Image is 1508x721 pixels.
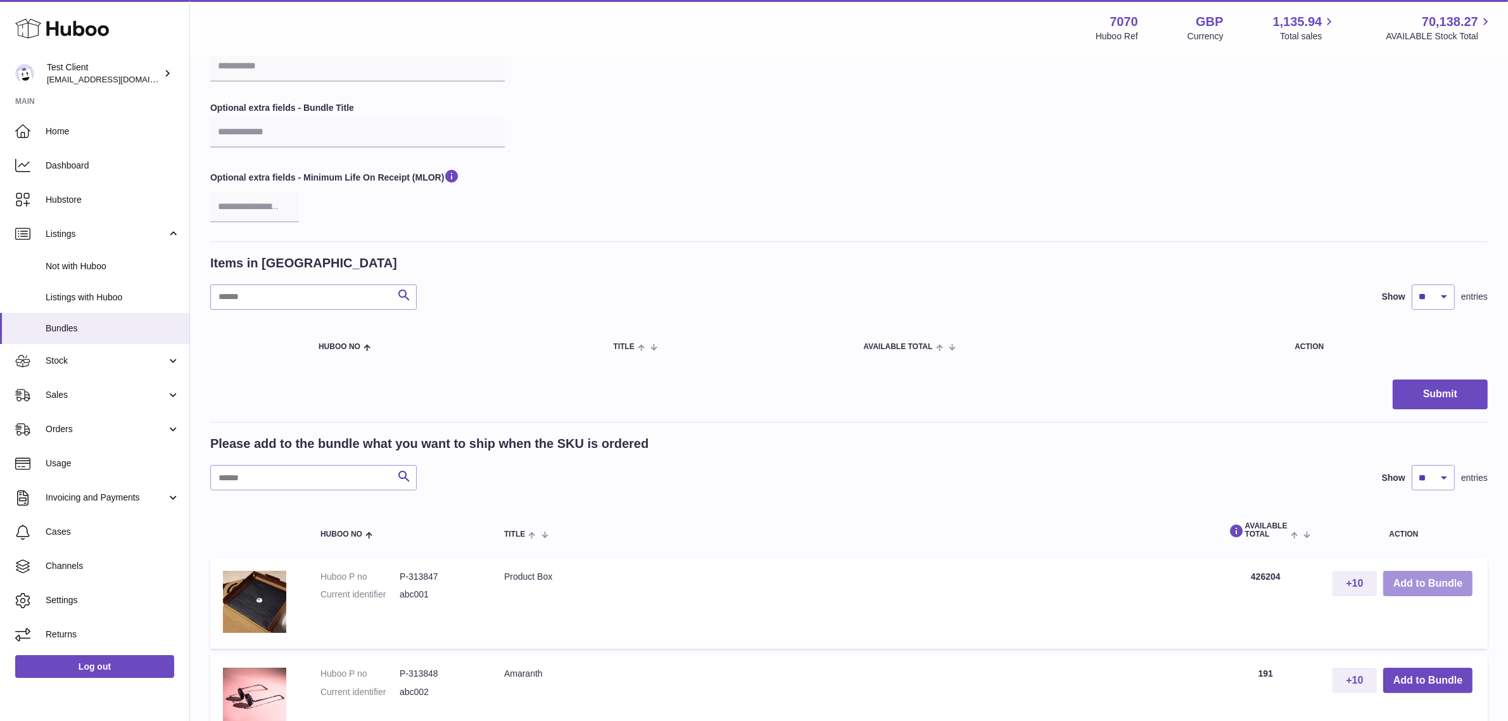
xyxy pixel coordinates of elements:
span: Orders [46,423,167,435]
img: internalAdmin-7070@internal.huboo.com [15,64,34,83]
span: entries [1461,472,1488,484]
span: Dashboard [46,160,180,172]
td: Product Box [491,558,1212,649]
span: Huboo no [320,530,362,539]
span: [EMAIL_ADDRESS][DOMAIN_NAME] [47,74,186,84]
div: Currency [1188,30,1224,42]
span: Channels [46,560,180,572]
span: Title [613,343,634,351]
div: Test Client [47,61,161,86]
span: Hubstore [46,194,180,206]
span: Listings with Huboo [46,291,180,303]
a: 70,138.27 AVAILABLE Stock Total [1386,13,1493,42]
span: Cases [46,526,180,538]
strong: GBP [1196,13,1223,30]
dt: Huboo P no [320,571,400,583]
strong: 7070 [1110,13,1138,30]
span: Title [504,530,525,539]
div: Action [1295,343,1475,351]
span: entries [1461,291,1488,303]
th: Action [1320,509,1488,551]
dd: P-313848 [400,668,479,680]
span: Huboo no [319,343,360,351]
label: Optional extra fields - Bundle Title [210,102,505,114]
button: +10 [1333,668,1377,694]
dd: P-313847 [400,571,479,583]
dt: Huboo P no [320,668,400,680]
label: Show [1382,472,1405,484]
span: Bundles [46,322,180,335]
span: Home [46,125,180,137]
button: Add to Bundle [1383,668,1473,694]
label: Optional extra fields - Minimum Life On Receipt (MLOR) [210,168,505,188]
span: 1,135.94 [1273,13,1322,30]
a: Log out [15,655,174,678]
label: Show [1382,291,1405,303]
h2: Items in [GEOGRAPHIC_DATA] [210,255,397,272]
td: 426204 [1212,558,1320,649]
button: +10 [1333,571,1377,597]
span: AVAILABLE Total [863,343,932,351]
dt: Current identifier [320,686,400,698]
span: Total sales [1280,30,1336,42]
h2: Please add to the bundle what you want to ship when the SKU is ordered [210,435,649,452]
dd: abc002 [400,686,479,698]
span: Sales [46,389,167,401]
img: Product Box [223,571,286,633]
dt: Current identifier [320,589,400,601]
span: Invoicing and Payments [46,492,167,504]
a: 1,135.94 Total sales [1273,13,1337,42]
span: Listings [46,228,167,240]
span: 70,138.27 [1422,13,1478,30]
span: Not with Huboo [46,260,180,272]
span: AVAILABLE Total [1224,522,1288,539]
div: Huboo Ref [1096,30,1138,42]
button: Add to Bundle [1383,571,1473,597]
dd: abc001 [400,589,479,601]
span: Usage [46,457,180,469]
span: Returns [46,628,180,641]
span: Settings [46,594,180,606]
span: AVAILABLE Stock Total [1386,30,1493,42]
button: Submit [1393,380,1488,409]
span: Stock [46,355,167,367]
